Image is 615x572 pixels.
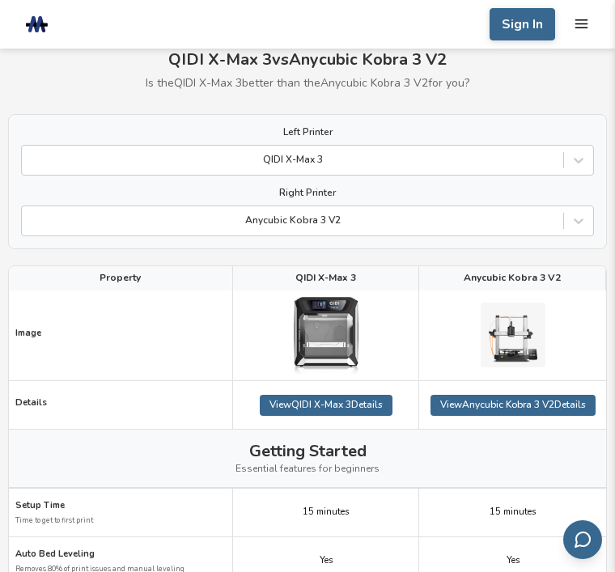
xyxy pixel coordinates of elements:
[490,507,536,518] span: 15 minutes
[21,127,594,138] label: Left Printer
[320,556,333,566] span: Yes
[574,16,589,32] button: mobile navigation menu
[21,188,594,199] label: Right Printer
[303,507,349,518] span: 15 minutes
[430,395,596,416] a: ViewAnycubic Kobra 3 V2Details
[563,520,602,559] button: Send feedback via email
[15,516,226,524] span: Time to get to first print
[249,442,367,460] span: Getting Started
[260,395,392,416] a: ViewQIDI X-Max 3Details
[30,214,33,228] input: Anycubic Kobra 3 V2
[30,153,33,167] input: QIDI X-Max 3
[235,464,380,475] span: Essential features for beginners
[15,398,226,409] span: Details
[15,328,226,339] span: Image
[15,501,226,511] span: Setup Time
[490,8,555,40] button: Sign In
[100,273,141,284] span: Property
[294,297,358,375] img: QIDI X-Max 3
[507,556,520,566] span: Yes
[295,273,356,284] span: QIDI X-Max 3
[15,549,226,560] span: Auto Bed Leveling
[481,303,545,367] img: Anycubic Kobra 3 V2
[464,273,561,284] span: Anycubic Kobra 3 V2
[8,50,607,69] h1: QIDI X-Max 3 vs Anycubic Kobra 3 V2
[8,77,607,90] p: Is the QIDI X-Max 3 better than the Anycubic Kobra 3 V2 for you?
